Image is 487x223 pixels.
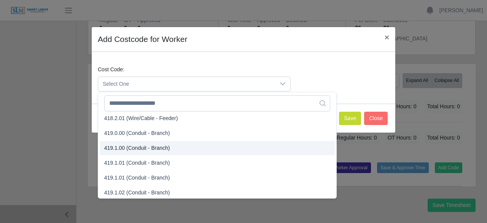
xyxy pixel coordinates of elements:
[364,112,388,125] button: Close
[100,171,335,185] li: 419.1.01 (Conduit - Branch)
[104,129,170,137] span: 419.0.00 (Conduit - Branch)
[379,27,395,47] button: Close
[104,159,170,167] span: 419.1.01 (Conduit - Branch)
[104,144,170,152] span: 419.1.00 (Conduit - Branch)
[104,174,170,182] span: 419.1.01 (Conduit - Branch)
[98,66,124,74] label: Cost Code:
[339,112,361,125] button: Save
[385,33,389,42] span: ×
[104,189,170,197] span: 419.1.02 (Conduit - Branch)
[100,111,335,125] li: 418.2.01 (Wire/Cable - Feeder)
[100,126,335,140] li: 419.0.00 (Conduit - Branch)
[100,186,335,200] li: 419.1.02 (Conduit - Branch)
[100,141,335,155] li: 419.1.00 (Conduit - Branch)
[104,114,178,122] span: 418.2.01 (Wire/Cable - Feeder)
[98,33,187,45] h4: Add Costcode for Worker
[100,156,335,170] li: 419.1.01 (Conduit - Branch)
[98,77,275,91] span: Select One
